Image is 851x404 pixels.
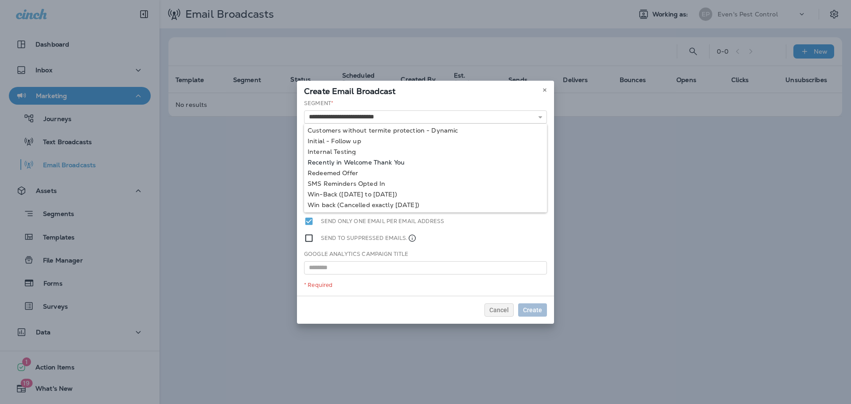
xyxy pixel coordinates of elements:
span: Cancel [489,307,509,313]
div: Internal Testing [308,148,543,155]
label: Send only one email per email address [321,216,444,226]
div: SMS Reminders Opted In [308,180,543,187]
button: Cancel [484,303,514,317]
button: Create [518,303,547,317]
div: Win-Back ([DATE] to [DATE]) [308,191,543,198]
div: Initial - Follow up [308,137,543,145]
label: Google Analytics Campaign Title [304,251,408,258]
div: Recently in Welcome Thank You [308,159,543,166]
label: Segment [304,100,333,107]
span: Create [523,307,542,313]
div: Redeemed Offer [308,169,543,177]
div: Customers without termite protection - Dynamic [308,127,543,134]
div: * Required [304,282,547,289]
div: Win back (Cancelled exactly [DATE]) [308,201,543,208]
label: Send to suppressed emails. [321,233,417,243]
div: Create Email Broadcast [297,81,554,99]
